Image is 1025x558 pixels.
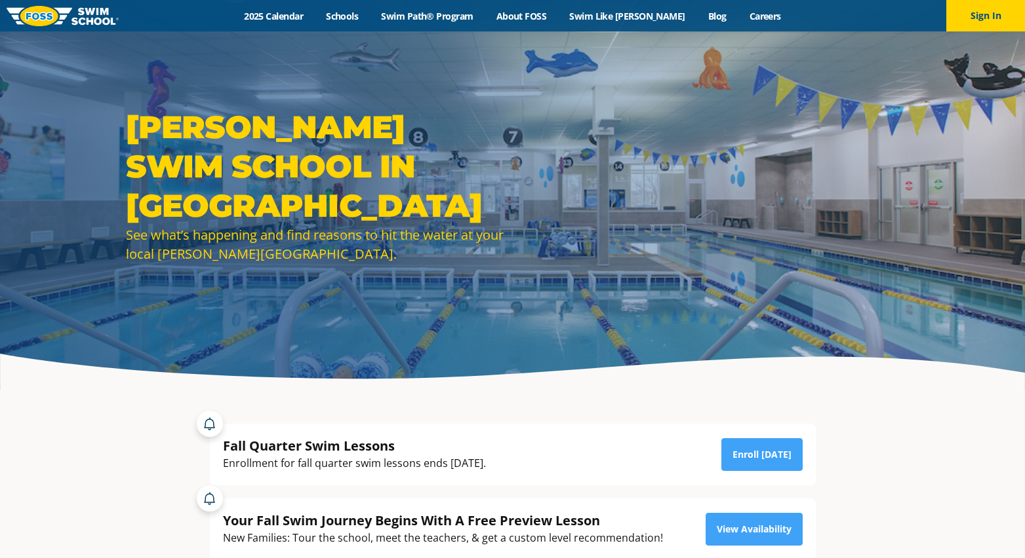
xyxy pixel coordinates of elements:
a: About FOSS [485,10,558,22]
img: FOSS Swim School Logo [7,6,119,26]
a: Blog [696,10,738,22]
a: Swim Like [PERSON_NAME] [558,10,697,22]
a: Careers [738,10,792,22]
div: Fall Quarter Swim Lessons [223,437,486,455]
a: 2025 Calendar [233,10,315,22]
a: Enroll [DATE] [721,438,803,471]
a: Schools [315,10,370,22]
a: View Availability [706,513,803,546]
div: See what’s happening and find reasons to hit the water at your local [PERSON_NAME][GEOGRAPHIC_DATA]. [126,225,506,263]
div: Enrollment for fall quarter swim lessons ends [DATE]. [223,455,486,472]
div: New Families: Tour the school, meet the teachers, & get a custom level recommendation! [223,529,663,547]
a: Swim Path® Program [370,10,485,22]
h1: [PERSON_NAME] Swim School in [GEOGRAPHIC_DATA] [126,107,506,225]
div: Your Fall Swim Journey Begins With A Free Preview Lesson [223,511,663,529]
